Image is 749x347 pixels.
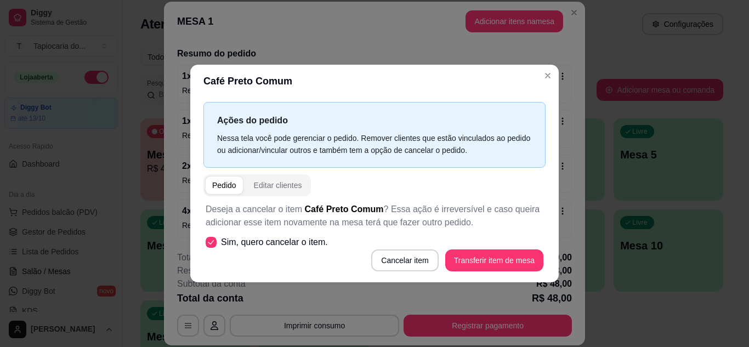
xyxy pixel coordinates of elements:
[217,113,532,127] p: Ações do pedido
[212,180,236,191] div: Pedido
[217,132,532,156] div: Nessa tela você pode gerenciar o pedido. Remover clientes que estão vinculados ao pedido ou adici...
[206,203,543,229] p: Deseja a cancelar o item ? Essa ação é irreversível e caso queira adicionar esse item novamente n...
[305,204,384,214] span: Café Preto Comum
[371,249,438,271] button: Cancelar item
[539,67,557,84] button: Close
[445,249,543,271] button: Transferir item de mesa
[254,180,302,191] div: Editar clientes
[190,65,559,98] header: Café Preto Comum
[221,236,328,249] span: Sim, quero cancelar o item.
